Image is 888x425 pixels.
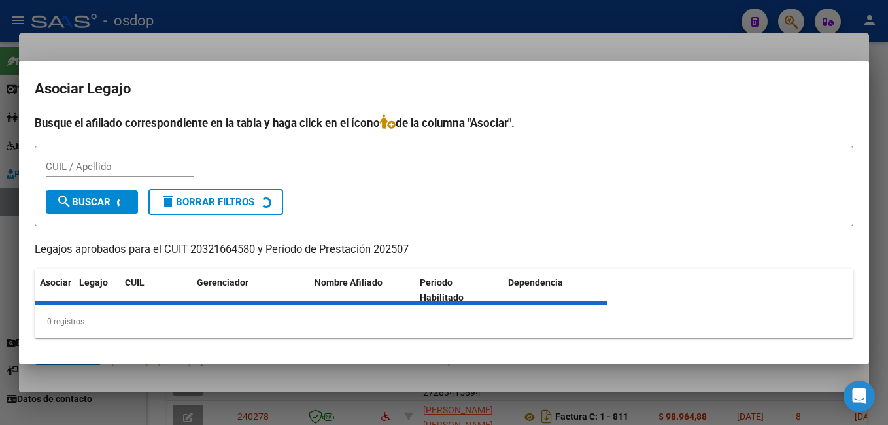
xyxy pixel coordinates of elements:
[503,269,608,312] datatable-header-cell: Dependencia
[125,277,145,288] span: CUIL
[415,269,503,312] datatable-header-cell: Periodo Habilitado
[420,277,464,303] span: Periodo Habilitado
[309,269,415,312] datatable-header-cell: Nombre Afiliado
[148,189,283,215] button: Borrar Filtros
[46,190,138,214] button: Buscar
[40,277,71,288] span: Asociar
[160,196,254,208] span: Borrar Filtros
[35,305,853,338] div: 0 registros
[74,269,120,312] datatable-header-cell: Legajo
[844,381,875,412] div: Open Intercom Messenger
[56,196,111,208] span: Buscar
[508,277,563,288] span: Dependencia
[79,277,108,288] span: Legajo
[315,277,383,288] span: Nombre Afiliado
[120,269,192,312] datatable-header-cell: CUIL
[35,114,853,131] h4: Busque el afiliado correspondiente en la tabla y haga click en el ícono de la columna "Asociar".
[197,277,248,288] span: Gerenciador
[35,269,74,312] datatable-header-cell: Asociar
[35,242,853,258] p: Legajos aprobados para el CUIT 20321664580 y Período de Prestación 202507
[35,76,853,101] h2: Asociar Legajo
[192,269,309,312] datatable-header-cell: Gerenciador
[160,194,176,209] mat-icon: delete
[56,194,72,209] mat-icon: search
